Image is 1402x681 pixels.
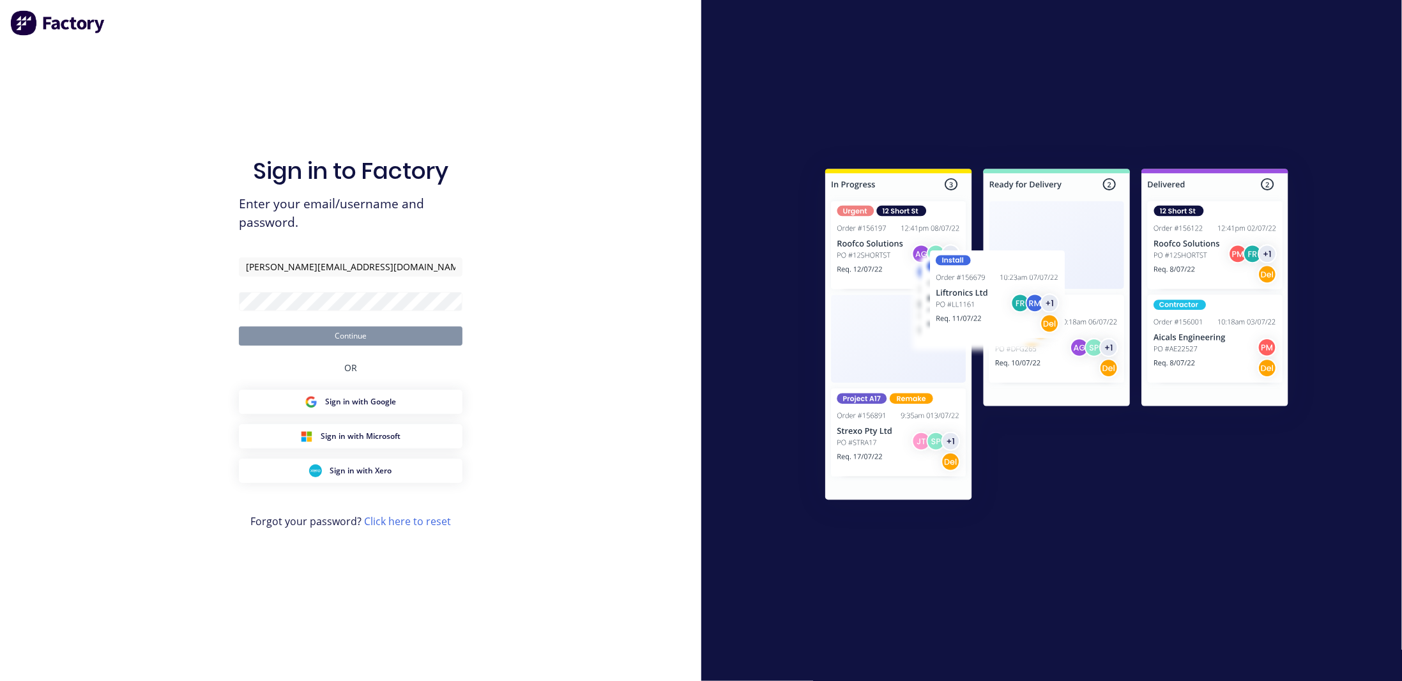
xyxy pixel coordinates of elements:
span: Sign in with Google [325,396,396,408]
span: Sign in with Microsoft [321,431,400,442]
a: Click here to reset [364,514,451,528]
img: Sign in [797,143,1316,530]
button: Microsoft Sign inSign in with Microsoft [239,424,462,448]
span: Enter your email/username and password. [239,195,462,232]
div: OR [344,346,357,390]
button: Xero Sign inSign in with Xero [239,459,462,483]
img: Microsoft Sign in [300,430,313,443]
img: Google Sign in [305,395,317,408]
img: Xero Sign in [309,464,322,477]
h1: Sign in to Factory [253,157,448,185]
button: Continue [239,326,462,346]
img: Factory [10,10,106,36]
span: Forgot your password? [250,514,451,529]
input: Email/Username [239,257,462,277]
button: Google Sign inSign in with Google [239,390,462,414]
span: Sign in with Xero [330,465,392,477]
